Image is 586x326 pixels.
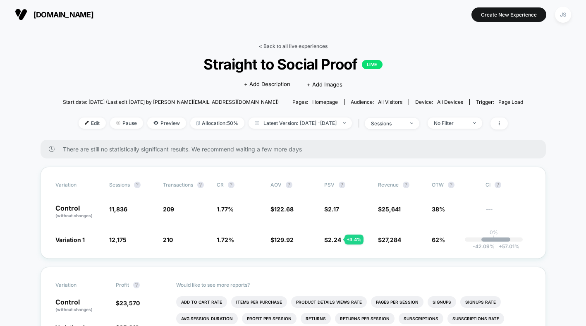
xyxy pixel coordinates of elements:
[109,182,130,188] span: Sessions
[231,296,287,308] li: Items Per Purchase
[432,206,445,213] span: 38%
[116,282,129,288] span: Profit
[344,235,364,244] div: + 3.4 %
[79,117,106,129] span: Edit
[274,206,294,213] span: 122.68
[109,236,127,243] span: 12,175
[460,296,501,308] li: Signups Rate
[176,313,238,324] li: Avg Session Duration
[55,307,93,312] span: (without changes)
[176,296,227,308] li: Add To Cart Rate
[291,296,367,308] li: Product Details Views Rate
[55,213,93,218] span: (without changes)
[378,182,399,188] span: Revenue
[378,206,401,213] span: $
[55,282,101,288] span: Variation
[217,182,224,188] span: CR
[499,243,502,249] span: +
[378,236,401,243] span: $
[553,6,574,23] button: JS
[498,99,523,105] span: Page Load
[55,182,101,188] span: Variation
[490,229,498,235] p: 0%
[351,99,402,105] div: Audience:
[255,121,259,125] img: calendar
[324,182,335,188] span: PSV
[476,99,523,105] div: Trigger:
[197,182,204,188] button: ?
[163,236,173,243] span: 210
[399,313,443,324] li: Subscriptions
[447,313,504,324] li: Subscriptions Rate
[312,99,338,105] span: homepage
[371,120,404,127] div: sessions
[382,206,401,213] span: 25,641
[15,8,27,21] img: Visually logo
[86,55,500,73] span: Straight to Social Proof
[324,236,341,243] span: $
[473,122,476,124] img: end
[428,296,456,308] li: Signups
[382,236,401,243] span: 27,284
[471,7,546,22] button: Create New Experience
[486,182,531,188] span: CI
[486,207,531,219] span: ---
[356,117,365,129] span: |
[190,117,244,129] span: Allocation: 50%
[196,121,200,125] img: rebalance
[495,243,519,249] span: 57.01 %
[328,236,341,243] span: 2.24
[324,206,339,213] span: $
[120,300,140,307] span: 23,570
[495,182,501,188] button: ?
[270,236,294,243] span: $
[434,120,467,126] div: No Filter
[473,243,495,249] span: -42.09 %
[55,236,85,243] span: Variation 1
[555,7,571,23] div: JS
[217,206,234,213] span: 1.77 %
[286,182,292,188] button: ?
[292,99,338,105] div: Pages:
[249,117,352,129] span: Latest Version: [DATE] - [DATE]
[371,296,423,308] li: Pages Per Session
[134,182,141,188] button: ?
[133,282,140,288] button: ?
[147,117,186,129] span: Preview
[116,300,140,307] span: $
[339,182,345,188] button: ?
[33,10,93,19] span: [DOMAIN_NAME]
[274,236,294,243] span: 129.92
[116,121,120,125] img: end
[63,146,529,153] span: There are still no statistically significant results. We recommend waiting a few more days
[228,182,234,188] button: ?
[448,182,454,188] button: ?
[432,182,477,188] span: OTW
[437,99,463,105] span: all devices
[110,117,143,129] span: Pause
[403,182,409,188] button: ?
[244,80,290,89] span: + Add Description
[259,43,328,49] a: < Back to all live experiences
[270,182,282,188] span: AOV
[362,60,383,69] p: LIVE
[242,313,297,324] li: Profit Per Session
[85,121,89,125] img: edit
[493,235,495,242] p: |
[343,122,346,124] img: end
[328,206,339,213] span: 2.17
[55,205,101,219] p: Control
[109,206,127,213] span: 11,836
[301,313,331,324] li: Returns
[176,282,531,288] p: Would like to see more reports?
[217,236,234,243] span: 1.72 %
[307,81,342,88] span: + Add Images
[163,182,193,188] span: Transactions
[55,299,108,313] p: Control
[63,99,279,105] span: Start date: [DATE] (Last edit [DATE] by [PERSON_NAME][EMAIL_ADDRESS][DOMAIN_NAME])
[409,99,469,105] span: Device:
[432,236,445,243] span: 62%
[378,99,402,105] span: All Visitors
[163,206,174,213] span: 209
[270,206,294,213] span: $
